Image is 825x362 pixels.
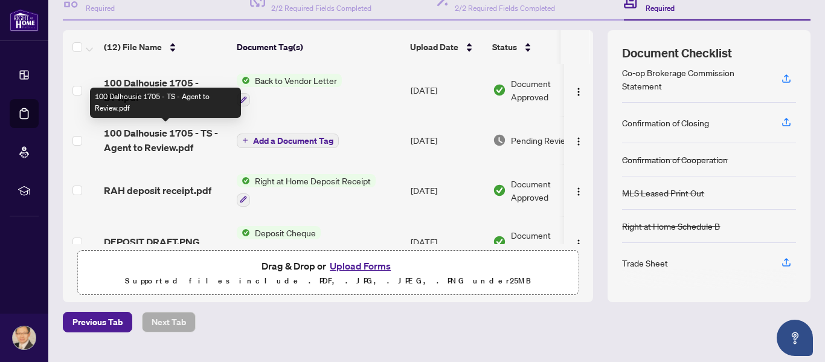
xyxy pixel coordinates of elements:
[777,320,813,356] button: Open asap
[493,83,506,97] img: Document Status
[574,87,583,97] img: Logo
[574,187,583,196] img: Logo
[493,184,506,197] img: Document Status
[237,174,250,187] img: Status Icon
[569,232,588,251] button: Logo
[237,74,342,106] button: Status IconBack to Vendor Letter
[253,137,333,145] span: Add a Document Tag
[237,174,376,207] button: Status IconRight at Home Deposit Receipt
[90,88,241,118] div: 100 Dalhousie 1705 - TS - Agent to Review.pdf
[406,164,488,216] td: [DATE]
[455,4,555,13] span: 2/2 Required Fields Completed
[72,312,123,332] span: Previous Tab
[493,134,506,147] img: Document Status
[104,234,200,249] span: DEPOSIT DRAFT.PNG
[622,45,732,62] span: Document Checklist
[237,74,250,87] img: Status Icon
[487,30,590,64] th: Status
[13,326,36,349] img: Profile Icon
[511,134,571,147] span: Pending Review
[250,174,376,187] span: Right at Home Deposit Receipt
[493,235,506,248] img: Document Status
[574,239,583,248] img: Logo
[250,74,342,87] span: Back to Vendor Letter
[569,181,588,200] button: Logo
[78,251,578,296] span: Drag & Drop orUpload FormsSupported files include .PDF, .JPG, .JPEG, .PNG under25MB
[406,64,488,116] td: [DATE]
[10,9,39,31] img: logo
[405,30,487,64] th: Upload Date
[622,219,720,233] div: Right at Home Schedule B
[511,177,586,204] span: Document Approved
[104,40,162,54] span: (12) File Name
[406,116,488,164] td: [DATE]
[104,183,211,198] span: RAH deposit receipt.pdf
[574,137,583,146] img: Logo
[622,256,668,270] div: Trade Sheet
[250,226,321,239] span: Deposit Cheque
[242,137,248,143] span: plus
[569,80,588,100] button: Logo
[492,40,517,54] span: Status
[99,30,232,64] th: (12) File Name
[511,77,586,103] span: Document Approved
[237,226,250,239] img: Status Icon
[86,4,115,13] span: Required
[622,116,709,129] div: Confirmation of Closing
[406,216,488,268] td: [DATE]
[622,186,704,199] div: MLS Leased Print Out
[237,132,339,148] button: Add a Document Tag
[237,226,321,259] button: Status IconDeposit Cheque
[410,40,458,54] span: Upload Date
[262,258,394,274] span: Drag & Drop or
[511,228,586,255] span: Document Approved
[271,4,371,13] span: 2/2 Required Fields Completed
[622,66,767,92] div: Co-op Brokerage Commission Statement
[104,76,227,105] span: 100 Dalhousie 1705 - BTV.pdf
[142,312,196,332] button: Next Tab
[646,4,675,13] span: Required
[85,274,571,288] p: Supported files include .PDF, .JPG, .JPEG, .PNG under 25 MB
[232,30,405,64] th: Document Tag(s)
[104,126,227,155] span: 100 Dalhousie 1705 - TS - Agent to Review.pdf
[622,153,728,166] div: Confirmation of Cooperation
[63,312,132,332] button: Previous Tab
[569,131,588,150] button: Logo
[326,258,394,274] button: Upload Forms
[237,134,339,148] button: Add a Document Tag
